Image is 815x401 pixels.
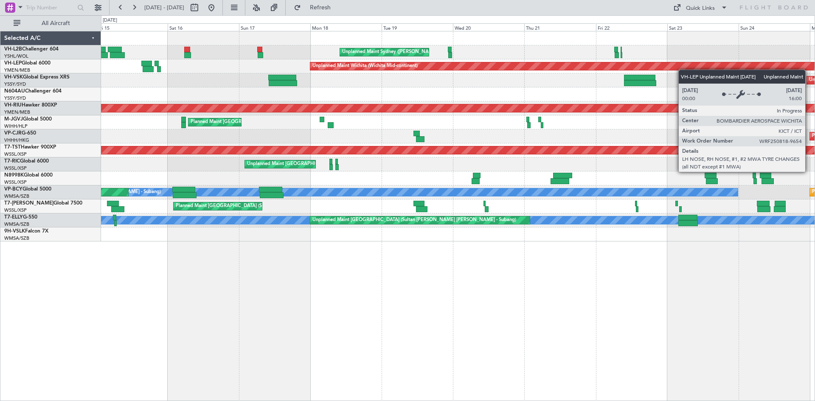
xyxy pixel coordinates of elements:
div: Sat 23 [667,23,739,31]
span: VH-VSK [4,75,23,80]
div: Unplanned Maint Sydney ([PERSON_NAME] Intl) [342,46,447,59]
a: VH-VSKGlobal Express XRS [4,75,70,80]
div: Fri 15 [96,23,167,31]
div: Planned Maint [GEOGRAPHIC_DATA] (Seletar) [191,116,290,129]
a: T7-[PERSON_NAME]Global 7500 [4,201,82,206]
div: Unplanned Maint Wichita (Wichita Mid-continent) [312,60,418,73]
a: WMSA/SZB [4,235,29,241]
input: Trip Number [26,1,75,14]
button: Quick Links [669,1,732,14]
a: 9H-VSLKFalcon 7X [4,229,48,234]
a: VHHH/HKG [4,137,29,143]
div: Unplanned Maint [GEOGRAPHIC_DATA] (Seletar) [247,158,353,171]
span: Refresh [303,5,338,11]
div: Sat 16 [168,23,239,31]
span: VH-LEP [4,61,22,66]
div: Thu 21 [524,23,596,31]
a: YMEN/MEB [4,109,30,115]
div: Sun 17 [239,23,310,31]
button: Refresh [290,1,341,14]
a: WSSL/XSP [4,165,27,171]
span: [DATE] - [DATE] [144,4,184,11]
a: WSSL/XSP [4,179,27,185]
a: VH-L2BChallenger 604 [4,47,59,52]
a: WMSA/SZB [4,193,29,199]
a: N604AUChallenger 604 [4,89,62,94]
span: T7-ELLY [4,215,23,220]
div: Unplanned Maint [GEOGRAPHIC_DATA] (Sultan [PERSON_NAME] [PERSON_NAME] - Subang) [312,214,516,227]
div: Mon 18 [310,23,382,31]
span: VH-RIU [4,103,22,108]
a: WIHH/HLP [4,123,28,129]
a: WMSA/SZB [4,221,29,227]
span: T7-TST [4,145,21,150]
div: Planned Maint [GEOGRAPHIC_DATA] (Seletar) [176,200,275,213]
a: T7-TSTHawker 900XP [4,145,56,150]
span: VH-L2B [4,47,22,52]
span: N604AU [4,89,25,94]
div: [DATE] [103,17,117,24]
div: Fri 22 [596,23,667,31]
a: WSSL/XSP [4,207,27,213]
span: VP-CJR [4,131,22,136]
a: WSSL/XSP [4,151,27,157]
div: Sun 24 [739,23,810,31]
a: YSSY/SYD [4,95,26,101]
a: VP-CJRG-650 [4,131,36,136]
span: T7-[PERSON_NAME] [4,201,53,206]
button: All Aircraft [9,17,92,30]
div: Quick Links [686,4,715,13]
a: VP-BCYGlobal 5000 [4,187,51,192]
a: M-JGVJGlobal 5000 [4,117,52,122]
span: VP-BCY [4,187,22,192]
span: All Aircraft [22,20,90,26]
a: N8998KGlobal 6000 [4,173,53,178]
a: T7-ELLYG-550 [4,215,37,220]
span: T7-RIC [4,159,20,164]
span: M-JGVJ [4,117,23,122]
a: YSSY/SYD [4,81,26,87]
a: YMEN/MEB [4,67,30,73]
div: Wed 20 [453,23,524,31]
a: VH-LEPGlobal 6000 [4,61,51,66]
span: 9H-VSLK [4,229,25,234]
a: VH-RIUHawker 800XP [4,103,57,108]
a: YSHL/WOL [4,53,28,59]
div: Tue 19 [382,23,453,31]
a: T7-RICGlobal 6000 [4,159,49,164]
span: N8998K [4,173,24,178]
